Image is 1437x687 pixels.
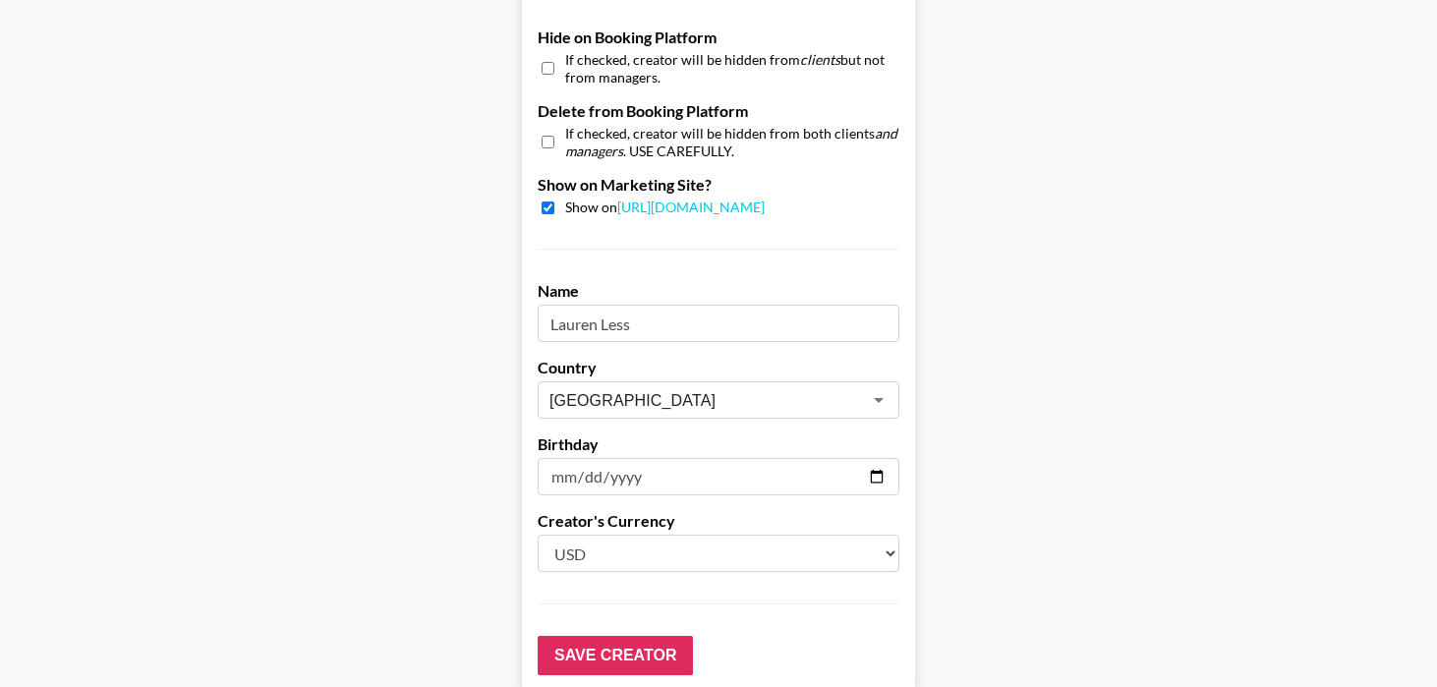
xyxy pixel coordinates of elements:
a: [URL][DOMAIN_NAME] [617,199,765,215]
button: Open [865,386,892,414]
label: Name [538,281,899,301]
label: Birthday [538,434,899,454]
label: Hide on Booking Platform [538,28,899,47]
span: Show on [565,199,765,217]
label: Delete from Booking Platform [538,101,899,121]
span: If checked, creator will be hidden from both clients . USE CAREFULLY. [565,125,899,159]
label: Creator's Currency [538,511,899,531]
label: Show on Marketing Site? [538,175,899,195]
input: Save Creator [538,636,693,675]
span: If checked, creator will be hidden from but not from managers. [565,51,899,86]
em: and managers [565,125,897,159]
label: Country [538,358,899,377]
em: clients [800,51,840,68]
